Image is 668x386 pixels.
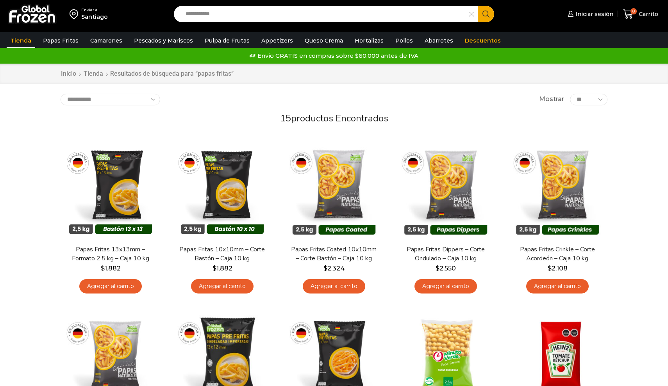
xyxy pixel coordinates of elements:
[83,69,104,78] a: Tienda
[421,33,457,48] a: Abarrotes
[391,33,417,48] a: Pollos
[401,245,491,263] a: Papas Fritas Dippers – Corte Ondulado – Caja 10 kg
[548,265,552,272] span: $
[61,69,77,78] a: Inicio
[323,265,345,272] bdi: 2.324
[351,33,388,48] a: Hortalizas
[130,33,197,48] a: Pescados y Mariscos
[70,7,81,21] img: address-field-icon.svg
[201,33,254,48] a: Pulpa de Frutas
[573,10,613,18] span: Iniciar sesión
[61,94,160,105] select: Pedido de la tienda
[213,265,216,272] span: $
[7,33,35,48] a: Tienda
[101,265,105,272] span: $
[526,279,589,294] a: Agregar al carrito: “Papas Fritas Crinkle - Corte Acordeón - Caja 10 kg”
[513,245,602,263] a: Papas Fritas Crinkle – Corte Acordeón – Caja 10 kg
[110,70,234,77] h1: Resultados de búsqueda para “papas fritas”
[548,265,568,272] bdi: 2.108
[436,265,456,272] bdi: 2.550
[436,265,439,272] span: $
[61,69,234,78] nav: Breadcrumb
[630,8,637,14] span: 0
[303,279,365,294] a: Agregar al carrito: “Papas Fritas Coated 10x10mm - Corte Bastón - Caja 10 kg”
[39,33,82,48] a: Papas Fritas
[478,6,494,22] button: Search button
[177,245,267,263] a: Papas Fritas 10x10mm – Corte Bastón – Caja 10 kg
[637,10,658,18] span: Carrito
[289,245,379,263] a: Papas Fritas Coated 10x10mm – Corte Bastón – Caja 10 kg
[566,6,613,22] a: Iniciar sesión
[257,33,297,48] a: Appetizers
[213,265,232,272] bdi: 1.882
[191,279,254,294] a: Agregar al carrito: “Papas Fritas 10x10mm - Corte Bastón - Caja 10 kg”
[66,245,155,263] a: Papas Fritas 13x13mm – Formato 2,5 kg – Caja 10 kg
[621,5,660,23] a: 0 Carrito
[81,13,108,21] div: Santiago
[323,265,327,272] span: $
[101,265,121,272] bdi: 1.882
[86,33,126,48] a: Camarones
[301,33,347,48] a: Queso Crema
[79,279,142,294] a: Agregar al carrito: “Papas Fritas 13x13mm - Formato 2,5 kg - Caja 10 kg”
[280,112,291,125] span: 15
[81,7,108,13] div: Enviar a
[414,279,477,294] a: Agregar al carrito: “Papas Fritas Dippers - Corte Ondulado - Caja 10 kg”
[461,33,505,48] a: Descuentos
[291,112,388,125] span: productos encontrados
[539,95,564,104] span: Mostrar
